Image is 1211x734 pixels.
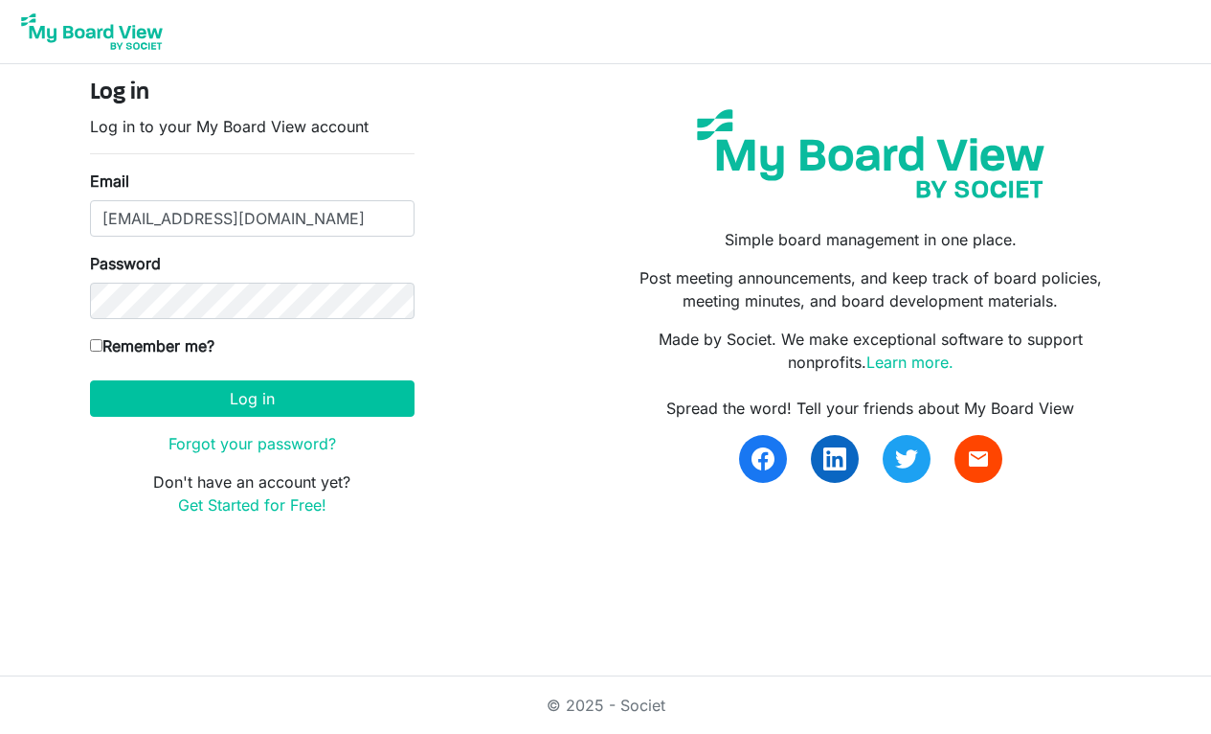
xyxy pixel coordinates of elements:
[168,434,336,453] a: Forgot your password?
[90,380,415,417] button: Log in
[895,447,918,470] img: twitter.svg
[619,397,1121,420] div: Spread the word! Tell your friends about My Board View
[683,95,1059,213] img: my-board-view-societ.svg
[90,170,129,193] label: Email
[619,328,1121,374] p: Made by Societ. We make exceptional software to support nonprofits.
[619,266,1121,312] p: Post meeting announcements, and keep track of board policies, meeting minutes, and board developm...
[90,334,214,357] label: Remember me?
[619,228,1121,251] p: Simple board management in one place.
[866,353,953,372] a: Learn more.
[751,447,774,470] img: facebook.svg
[90,80,415,107] h4: Log in
[90,252,161,275] label: Password
[954,435,1002,483] a: email
[823,447,846,470] img: linkedin.svg
[967,447,990,470] span: email
[90,115,415,138] p: Log in to your My Board View account
[178,495,326,515] a: Get Started for Free!
[547,696,665,715] a: © 2025 - Societ
[15,8,168,56] img: My Board View Logo
[90,470,415,516] p: Don't have an account yet?
[90,339,102,352] input: Remember me?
